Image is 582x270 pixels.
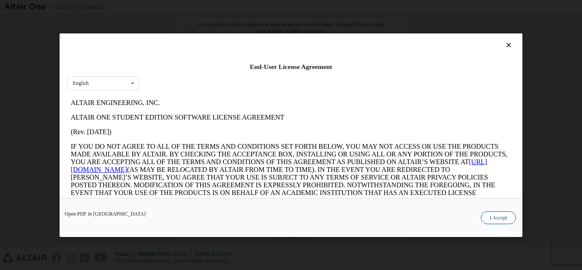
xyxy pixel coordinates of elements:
p: ALTAIR ONE STUDENT EDITION SOFTWARE LICENSE AGREEMENT [3,18,444,26]
button: I Accept [481,211,516,224]
p: IF YOU DO NOT AGREE TO ALL OF THE TERMS AND CONDITIONS SET FORTH BELOW, YOU MAY NOT ACCESS OR USE... [3,47,444,117]
p: ALTAIR ENGINEERING, INC. [3,3,444,11]
a: [URL][DOMAIN_NAME] [3,63,420,78]
a: Open PDF in [GEOGRAPHIC_DATA] [65,211,146,216]
div: English [73,81,89,86]
p: (Rev. [DATE]) [3,33,444,40]
div: End-User License Agreement [67,63,515,71]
